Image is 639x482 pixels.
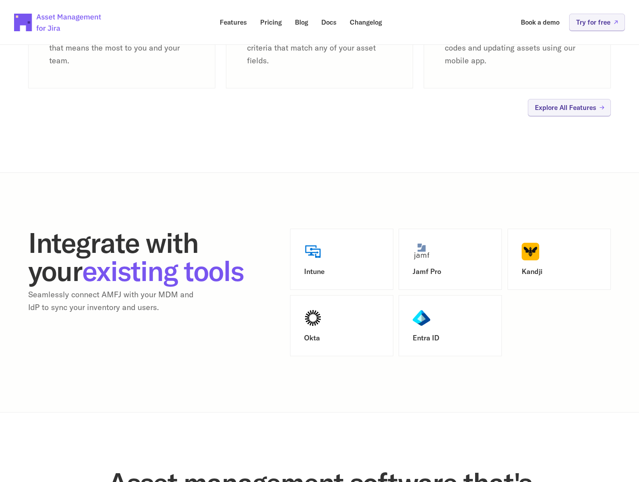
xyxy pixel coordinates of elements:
p: Seamlessly connect AMFJ with your MDM and IdP to sync your inventory and users. [28,288,204,314]
span: existing tools [82,253,243,288]
p: Book a demo [521,19,559,26]
h3: Entra ID [413,334,488,342]
p: Docs [321,19,337,26]
p: Fast, easy workflows for scanning QR codes and updating assets using our mobile app. [445,29,590,67]
h3: Kandji [522,267,597,276]
a: Pricing [254,14,288,31]
h3: Okta [304,334,379,342]
p: Changelog [350,19,382,26]
h3: Jamf Pro [413,267,488,276]
h3: Intune [304,267,379,276]
p: Try for free [576,19,610,26]
h2: Integrate with your [28,229,248,285]
a: Docs [315,14,343,31]
a: Features [214,14,253,31]
p: Pricing [260,19,282,26]
a: Try for free [569,14,625,31]
p: Blog [295,19,308,26]
p: Trigger alerts based on dates or other criteria that match any of your asset fields. [247,29,392,67]
a: Book a demo [515,14,566,31]
a: Blog [289,14,314,31]
p: Generate reports to drill down on data that means the most to you and your team. [49,29,194,67]
a: Changelog [344,14,388,31]
p: Explore All Features [535,104,596,111]
p: Features [220,19,247,26]
a: Explore All Features [528,99,611,116]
